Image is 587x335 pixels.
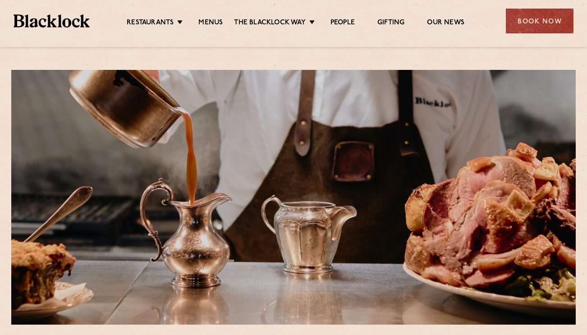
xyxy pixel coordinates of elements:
[198,18,223,28] a: Menus
[427,18,464,28] a: Our News
[234,18,305,28] a: The Blacklock Way
[506,9,573,33] div: Book Now
[127,18,174,28] a: Restaurants
[377,18,404,28] a: Gifting
[14,14,90,27] img: BL_Textured_Logo-footer-cropped.svg
[330,18,355,28] a: People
